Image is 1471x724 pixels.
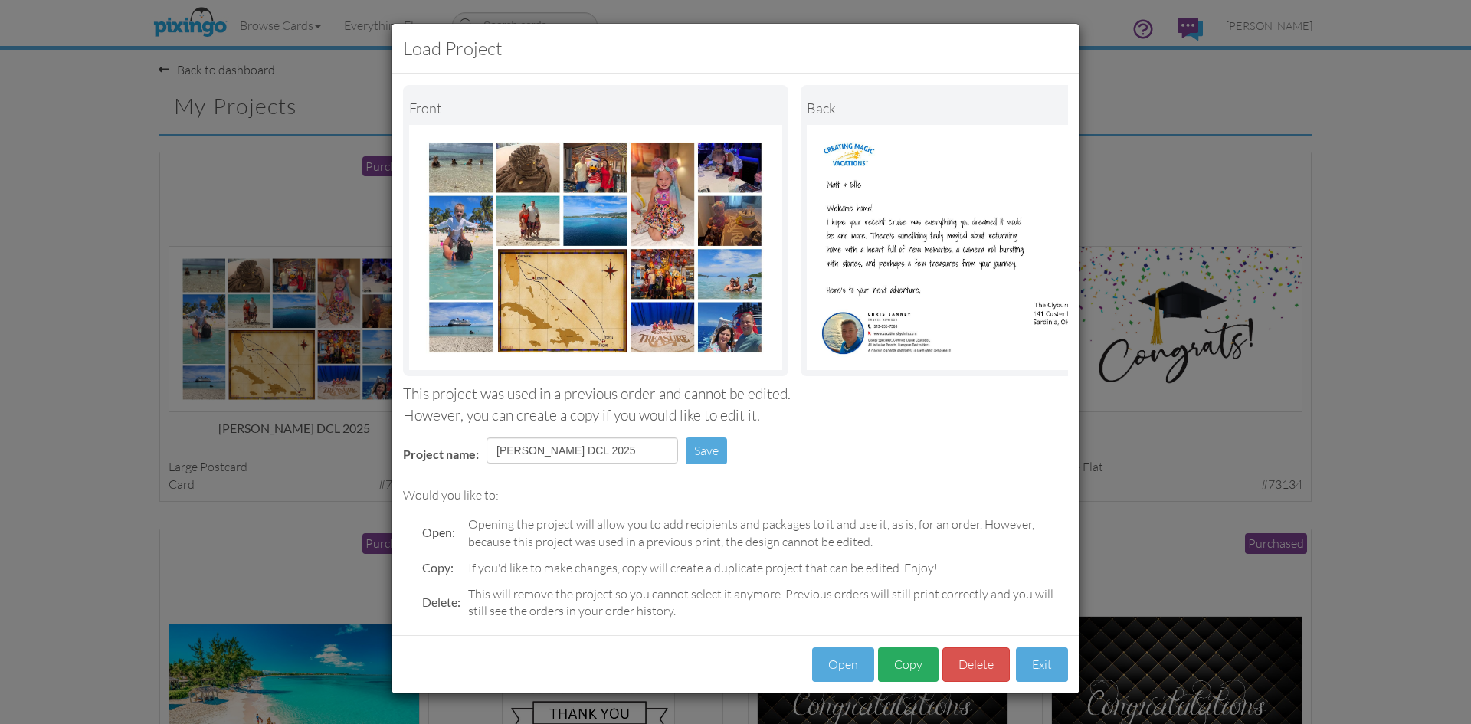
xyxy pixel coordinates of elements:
button: Delete [942,647,1010,682]
button: Save [686,437,727,464]
button: Copy [878,647,939,682]
div: Would you like to: [403,486,1068,504]
td: Opening the project will allow you to add recipients and packages to it and use it, as is, for an... [464,512,1068,555]
img: Portrait Image [807,125,1180,370]
div: However, you can create a copy if you would like to edit it. [403,405,1068,426]
div: back [807,91,1180,125]
span: Copy: [422,560,454,575]
td: If you'd like to make changes, copy will create a duplicate project that can be edited. Enjoy! [464,555,1068,581]
button: Exit [1016,647,1068,682]
div: Front [409,91,782,125]
span: Delete: [422,595,460,609]
label: Project name: [403,446,479,464]
div: This project was used in a previous order and cannot be edited. [403,384,1068,405]
span: Open: [422,525,455,539]
img: Landscape Image [409,125,782,370]
button: Open [812,647,874,682]
input: Enter project name [487,437,678,464]
h3: Load Project [403,35,1068,61]
td: This will remove the project so you cannot select it anymore. Previous orders will still print co... [464,581,1068,624]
